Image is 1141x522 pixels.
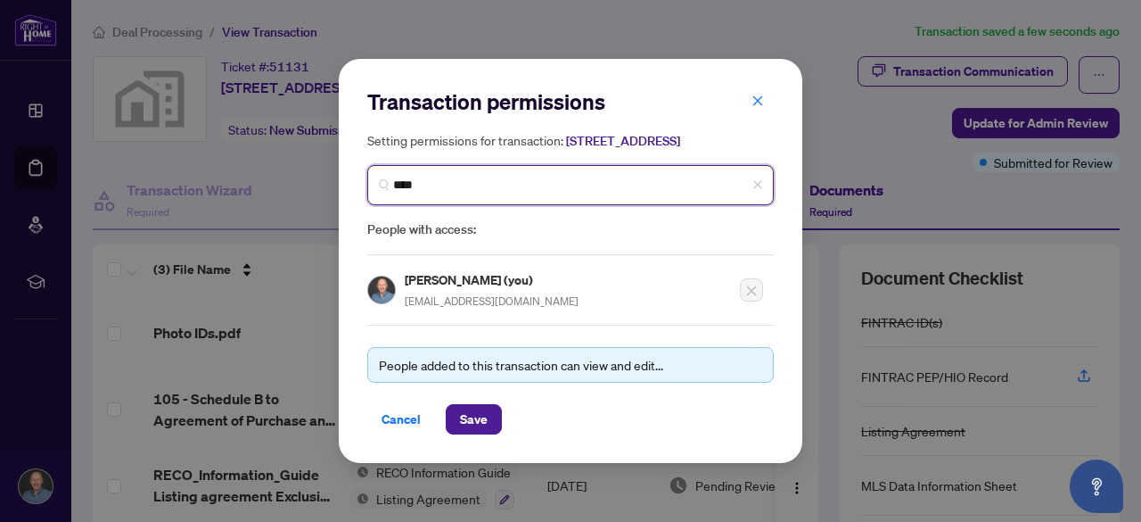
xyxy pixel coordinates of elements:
span: Cancel [382,405,421,434]
span: close [751,95,764,107]
button: Open asap [1070,460,1123,513]
div: People added to this transaction can view and edit... [379,355,762,375]
h5: Setting permissions for transaction: [367,130,774,151]
span: [STREET_ADDRESS] [566,133,680,149]
button: Save [446,404,502,435]
h2: Transaction permissions [367,87,774,116]
h5: [PERSON_NAME] (you) [405,269,579,290]
button: Cancel [367,404,435,435]
img: search_icon [379,179,390,190]
span: close [752,179,763,190]
img: Profile Icon [368,277,395,303]
span: Save [460,405,488,434]
span: People with access: [367,220,774,240]
span: [EMAIL_ADDRESS][DOMAIN_NAME] [405,294,579,308]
